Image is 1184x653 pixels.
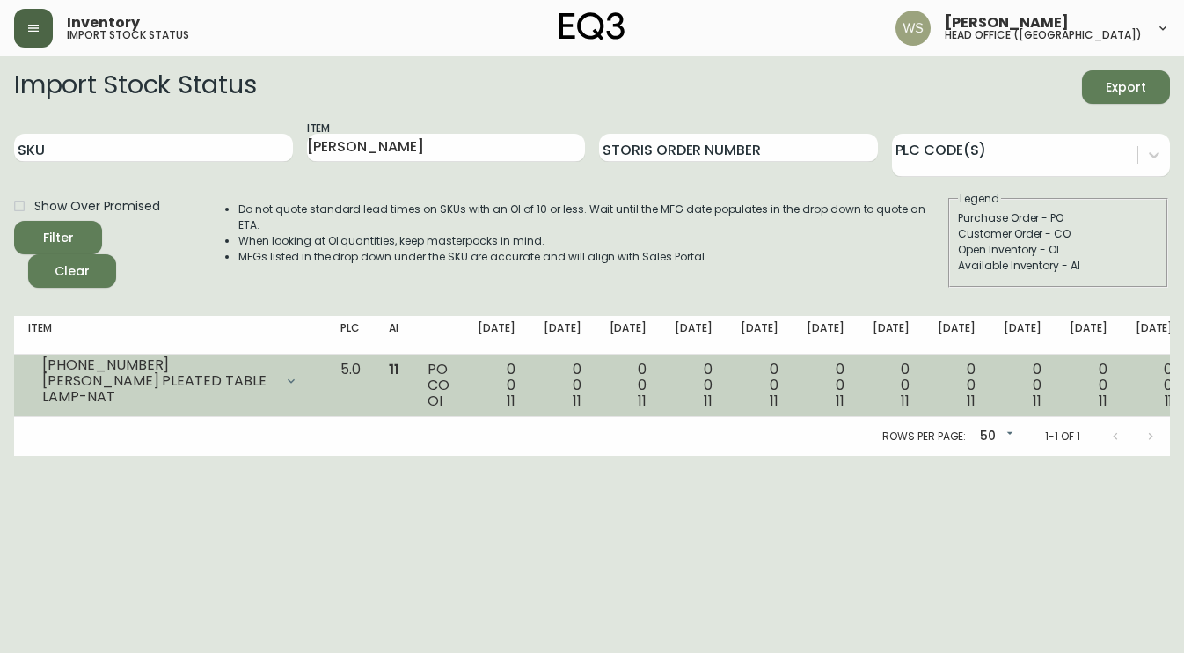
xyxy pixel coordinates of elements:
p: 1-1 of 1 [1045,429,1080,444]
div: 50 [973,422,1017,451]
th: PLC [326,316,375,355]
th: [DATE] [464,316,530,355]
span: 11 [507,391,515,411]
li: MFGs listed in the drop down under the SKU are accurate and will align with Sales Portal. [238,249,946,265]
span: 11 [1099,391,1107,411]
div: 0 0 [675,362,713,409]
th: [DATE] [793,316,859,355]
div: 0 0 [938,362,976,409]
span: 11 [389,359,399,379]
th: [DATE] [990,316,1056,355]
div: 0 0 [478,362,515,409]
img: d421e764c7328a6a184e62c810975493 [895,11,931,46]
li: When looking at OI quantities, keep masterpacks in mind. [238,233,946,249]
th: [DATE] [596,316,661,355]
h2: Import Stock Status [14,70,256,104]
th: [DATE] [530,316,596,355]
p: Rows per page: [882,429,966,444]
div: [PERSON_NAME] PLEATED TABLE LAMP-NAT [42,373,274,405]
span: 11 [638,391,647,411]
div: PO CO [428,362,449,409]
th: Item [14,316,326,355]
h5: import stock status [67,30,189,40]
span: 11 [1165,391,1173,411]
span: Export [1096,77,1156,99]
div: 0 0 [807,362,844,409]
span: [PERSON_NAME] [945,16,1069,30]
div: Available Inventory - AI [958,258,1158,274]
td: 5.0 [326,355,375,417]
th: [DATE] [727,316,793,355]
span: 11 [770,391,778,411]
span: 11 [704,391,713,411]
li: Do not quote standard lead times on SKUs with an OI of 10 or less. Wait until the MFG date popula... [238,202,946,233]
span: 11 [573,391,581,411]
span: Inventory [67,16,140,30]
div: Customer Order - CO [958,226,1158,242]
div: [PHONE_NUMBER][PERSON_NAME] PLEATED TABLE LAMP-NAT [28,362,312,400]
h5: head office ([GEOGRAPHIC_DATA]) [945,30,1142,40]
button: Filter [14,221,102,254]
th: [DATE] [924,316,990,355]
div: 0 0 [1136,362,1173,409]
button: Export [1082,70,1170,104]
th: AI [375,316,413,355]
div: Open Inventory - OI [958,242,1158,258]
div: 0 0 [1070,362,1107,409]
th: [DATE] [859,316,925,355]
div: 0 0 [873,362,910,409]
th: [DATE] [661,316,727,355]
div: 0 0 [610,362,647,409]
div: 0 0 [544,362,581,409]
div: 0 0 [741,362,778,409]
legend: Legend [958,191,1001,207]
div: [PHONE_NUMBER] [42,357,274,373]
span: 11 [967,391,976,411]
div: 0 0 [1004,362,1041,409]
span: 11 [901,391,910,411]
div: Purchase Order - PO [958,210,1158,226]
th: [DATE] [1056,316,1122,355]
span: 11 [1033,391,1041,411]
span: Clear [42,260,102,282]
span: OI [428,391,442,411]
span: Show Over Promised [34,197,160,216]
span: 11 [836,391,844,411]
img: logo [559,12,625,40]
button: Clear [28,254,116,288]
